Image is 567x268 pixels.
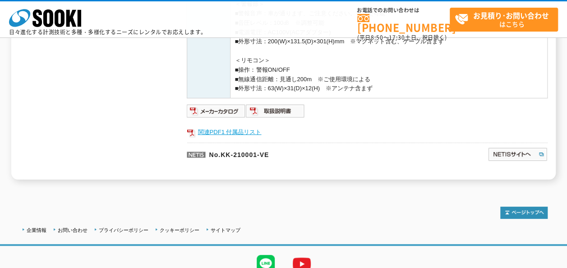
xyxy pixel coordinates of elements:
[450,8,558,32] a: お見積り･お問い合わせはこちら
[99,227,148,233] a: プライバシーポリシー
[9,29,207,35] p: 日々進化する計測技術と多種・多様化するニーズにレンタルでお応えします。
[187,104,246,118] img: メーカーカタログ
[389,33,405,42] span: 17:30
[58,227,88,233] a: お問い合わせ
[500,207,548,219] img: トップページへ
[211,227,240,233] a: サイトマップ
[488,147,548,162] img: NETISサイトへ
[187,126,548,138] a: 関連PDF1 付属品リスト
[371,33,383,42] span: 8:50
[246,110,305,116] a: 取扱説明書
[160,227,199,233] a: クッキーポリシー
[187,143,401,164] p: No.KK-210001-VE
[455,8,558,31] span: はこちら
[187,110,246,116] a: メーカーカタログ
[246,104,305,118] img: 取扱説明書
[357,14,450,32] a: [PHONE_NUMBER]
[473,10,549,21] strong: お見積り･お問い合わせ
[357,33,447,42] span: (平日 ～ 土日、祝日除く)
[357,8,450,13] span: お電話でのお問い合わせは
[27,227,46,233] a: 企業情報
